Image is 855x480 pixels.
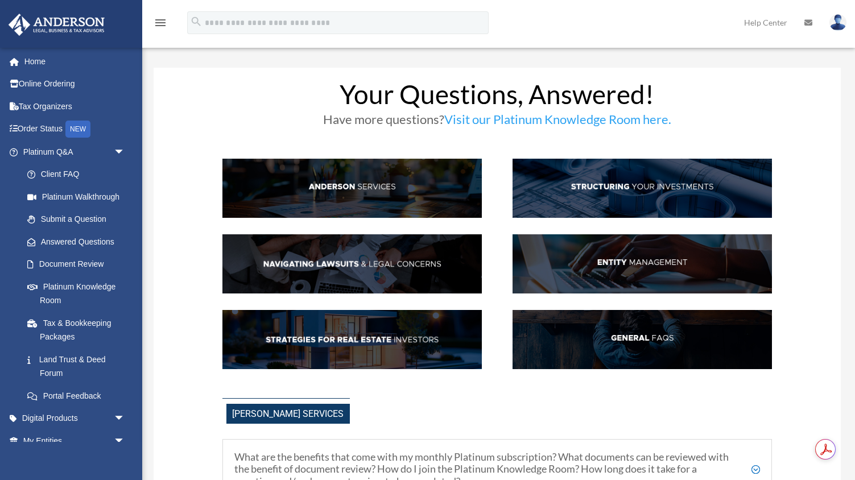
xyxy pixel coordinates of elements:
[513,234,773,293] img: EntManag_hdr
[8,118,142,141] a: Order StatusNEW
[829,14,846,31] img: User Pic
[154,16,167,30] i: menu
[222,234,482,293] img: NavLaw_hdr
[8,50,142,73] a: Home
[114,429,137,453] span: arrow_drop_down
[8,95,142,118] a: Tax Organizers
[114,407,137,431] span: arrow_drop_down
[513,310,773,369] img: GenFAQ_hdr
[5,14,108,36] img: Anderson Advisors Platinum Portal
[8,429,142,452] a: My Entitiesarrow_drop_down
[16,348,142,384] a: Land Trust & Deed Forum
[222,81,772,113] h1: Your Questions, Answered!
[222,159,482,217] img: AndServ_hdr
[114,140,137,164] span: arrow_drop_down
[16,185,142,208] a: Platinum Walkthrough
[16,163,137,186] a: Client FAQ
[16,253,142,276] a: Document Review
[16,384,142,407] a: Portal Feedback
[8,407,142,430] a: Digital Productsarrow_drop_down
[444,111,671,133] a: Visit our Platinum Knowledge Room here.
[190,15,203,28] i: search
[65,121,90,138] div: NEW
[226,404,350,424] span: [PERSON_NAME] Services
[16,275,142,312] a: Platinum Knowledge Room
[154,20,167,30] a: menu
[8,140,142,163] a: Platinum Q&Aarrow_drop_down
[222,310,482,369] img: StratsRE_hdr
[16,230,142,253] a: Answered Questions
[16,312,142,348] a: Tax & Bookkeeping Packages
[8,73,142,96] a: Online Ordering
[222,113,772,131] h3: Have more questions?
[513,159,773,217] img: StructInv_hdr
[16,208,142,231] a: Submit a Question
